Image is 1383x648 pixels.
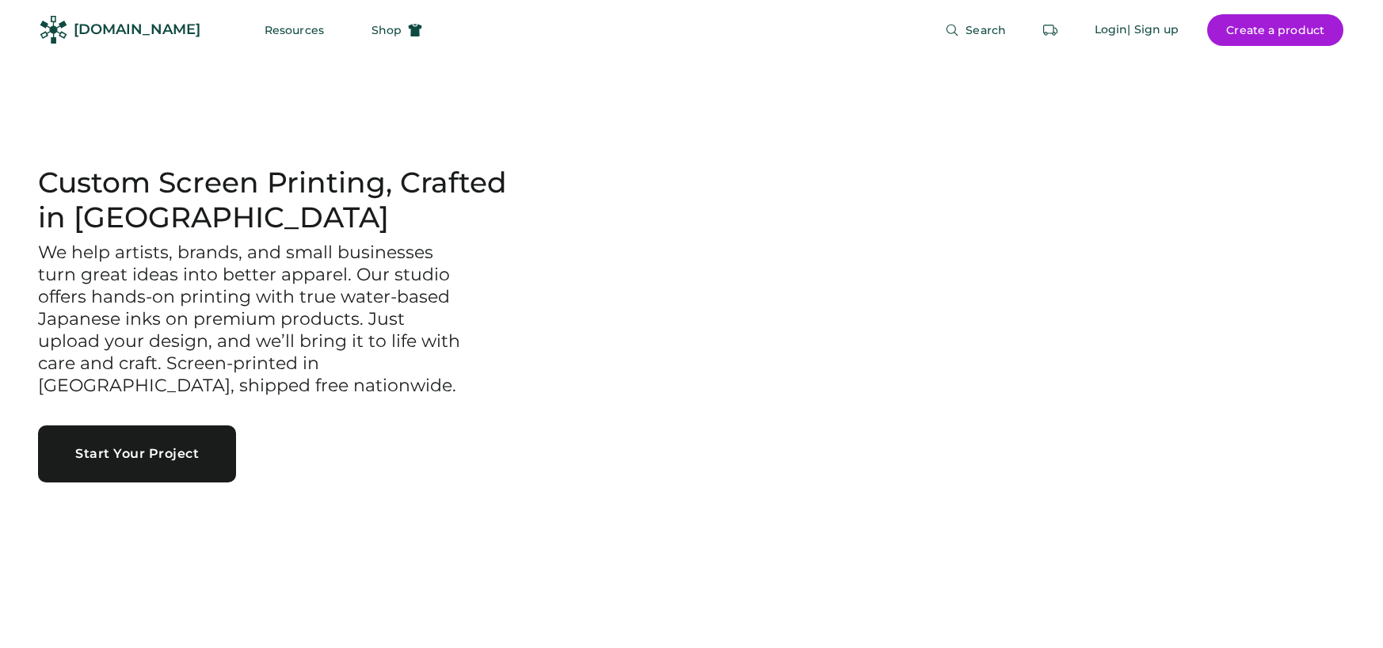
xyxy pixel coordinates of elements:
button: Start Your Project [38,425,236,482]
div: Login [1095,22,1128,38]
button: Resources [246,14,343,46]
h1: Custom Screen Printing, Crafted in [GEOGRAPHIC_DATA] [38,166,515,235]
button: Search [926,14,1025,46]
button: Shop [352,14,441,46]
h3: We help artists, brands, and small businesses turn great ideas into better apparel. Our studio of... [38,242,466,397]
button: Retrieve an order [1034,14,1066,46]
img: Rendered Logo - Screens [40,16,67,44]
div: | Sign up [1127,22,1179,38]
div: [DOMAIN_NAME] [74,20,200,40]
button: Create a product [1207,14,1343,46]
span: Search [966,25,1006,36]
span: Shop [371,25,402,36]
